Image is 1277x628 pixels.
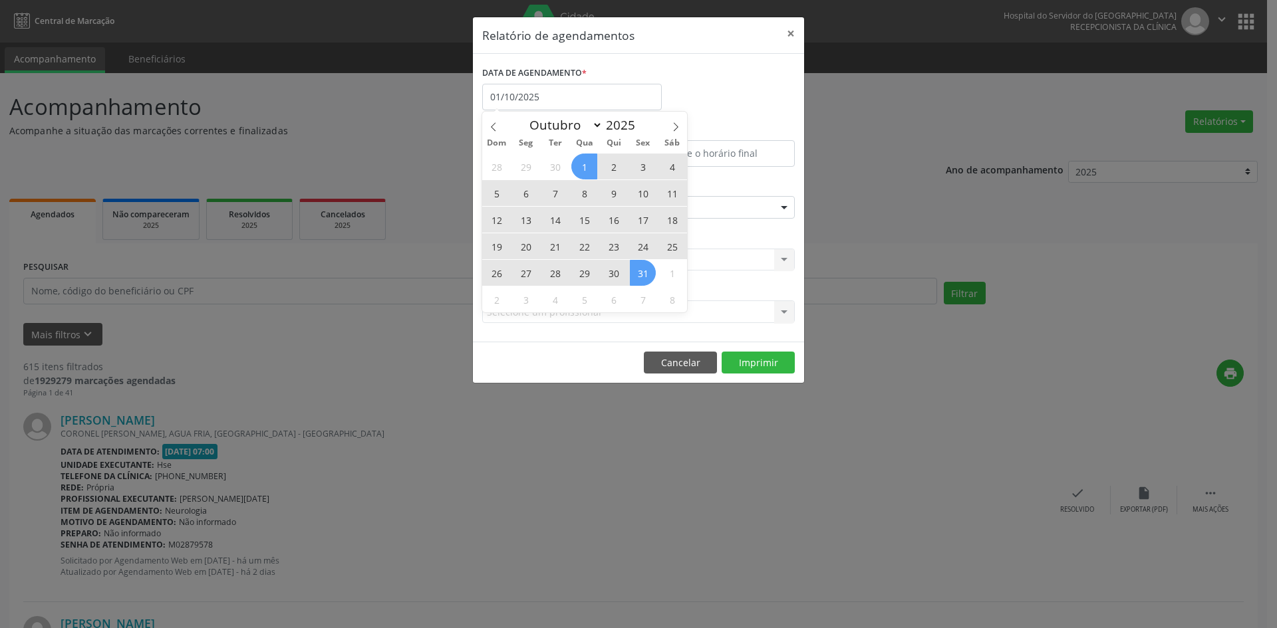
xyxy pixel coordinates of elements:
[570,139,599,148] span: Qua
[484,260,509,286] span: Outubro 26, 2025
[659,180,685,206] span: Outubro 11, 2025
[482,27,635,44] h5: Relatório de agendamentos
[629,139,658,148] span: Sex
[571,154,597,179] span: Outubro 1, 2025
[659,207,685,233] span: Outubro 18, 2025
[571,180,597,206] span: Outubro 8, 2025
[571,207,597,233] span: Outubro 15, 2025
[659,286,685,312] span: Novembro 8, 2025
[630,207,656,233] span: Outubro 17, 2025
[482,139,511,148] span: Dom
[571,286,597,312] span: Novembro 5, 2025
[644,352,717,374] button: Cancelar
[542,286,568,312] span: Novembro 4, 2025
[599,139,629,148] span: Qui
[484,233,509,259] span: Outubro 19, 2025
[513,154,539,179] span: Setembro 29, 2025
[630,233,656,259] span: Outubro 24, 2025
[571,260,597,286] span: Outubro 29, 2025
[603,116,646,134] input: Year
[601,286,627,312] span: Novembro 6, 2025
[571,233,597,259] span: Outubro 22, 2025
[484,154,509,179] span: Setembro 28, 2025
[630,154,656,179] span: Outubro 3, 2025
[542,233,568,259] span: Outubro 21, 2025
[601,154,627,179] span: Outubro 2, 2025
[541,139,570,148] span: Ter
[542,207,568,233] span: Outubro 14, 2025
[542,260,568,286] span: Outubro 28, 2025
[659,154,685,179] span: Outubro 4, 2025
[484,180,509,206] span: Outubro 5, 2025
[630,260,656,286] span: Outubro 31, 2025
[601,260,627,286] span: Outubro 30, 2025
[484,207,509,233] span: Outubro 12, 2025
[659,260,685,286] span: Novembro 1, 2025
[484,286,509,312] span: Novembro 2, 2025
[601,233,627,259] span: Outubro 23, 2025
[542,154,568,179] span: Setembro 30, 2025
[542,180,568,206] span: Outubro 7, 2025
[482,84,662,110] input: Selecione uma data ou intervalo
[642,140,795,167] input: Selecione o horário final
[523,116,603,134] select: Month
[722,352,795,374] button: Imprimir
[642,120,795,140] label: ATÉ
[513,207,539,233] span: Outubro 13, 2025
[630,180,656,206] span: Outubro 10, 2025
[511,139,541,148] span: Seg
[482,63,587,84] label: DATA DE AGENDAMENTO
[601,180,627,206] span: Outubro 9, 2025
[513,260,539,286] span: Outubro 27, 2025
[659,233,685,259] span: Outubro 25, 2025
[513,180,539,206] span: Outubro 6, 2025
[513,286,539,312] span: Novembro 3, 2025
[658,139,687,148] span: Sáb
[601,207,627,233] span: Outubro 16, 2025
[778,17,804,50] button: Close
[513,233,539,259] span: Outubro 20, 2025
[630,286,656,312] span: Novembro 7, 2025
